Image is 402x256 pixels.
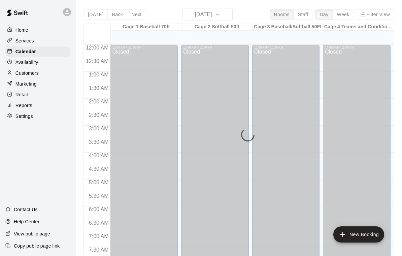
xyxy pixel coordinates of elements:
[5,79,70,89] a: Marketing
[87,72,110,77] span: 1:00 AM
[15,81,37,87] p: Marketing
[111,24,181,30] div: Cage 1 Baseball 70ft
[15,27,28,33] p: Home
[15,91,28,98] p: Retail
[112,46,176,49] div: 12:00 AM – 11:00 AM
[5,25,70,35] a: Home
[15,102,32,109] p: Reports
[15,37,34,44] p: Services
[5,68,70,78] a: Customers
[5,111,70,121] a: Settings
[325,46,389,49] div: 12:00 AM – 11:00 AM
[87,112,110,118] span: 2:30 AM
[14,243,60,249] p: Copy public page link
[181,24,252,30] div: Cage 2 Softball 50ft
[87,153,110,158] span: 4:00 AM
[84,58,110,64] span: 12:30 AM
[333,226,384,243] button: add
[253,24,323,30] div: Cage 3 Baseball/Softball 50Ft
[5,57,70,67] a: Availability
[87,220,110,226] span: 6:30 AM
[87,85,110,91] span: 1:30 AM
[87,247,110,253] span: 7:30 AM
[14,230,50,237] p: View public page
[87,139,110,145] span: 3:30 AM
[15,113,33,120] p: Settings
[87,99,110,104] span: 2:00 AM
[84,45,110,51] span: 12:00 AM
[15,59,38,66] p: Availability
[87,166,110,172] span: 4:30 AM
[87,126,110,131] span: 3:00 AM
[5,46,70,57] a: Calendar
[87,233,110,239] span: 7:00 AM
[14,218,39,225] p: Help Center
[87,206,110,212] span: 6:00 AM
[323,24,394,30] div: Cage 4 Teams and Condition Training
[14,206,38,213] p: Contact Us
[15,48,36,55] p: Calendar
[183,46,247,49] div: 12:00 AM – 11:00 AM
[87,180,110,185] span: 5:00 AM
[87,193,110,199] span: 5:30 AM
[254,46,318,49] div: 12:00 AM – 11:00 AM
[15,70,39,76] p: Customers
[5,90,70,100] a: Retail
[5,100,70,110] a: Reports
[5,36,70,46] a: Services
